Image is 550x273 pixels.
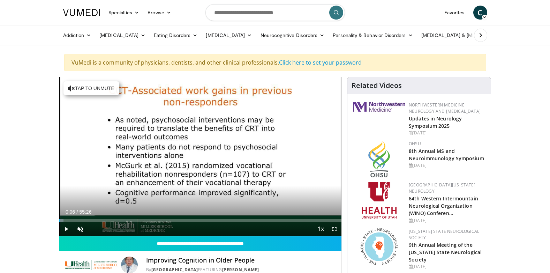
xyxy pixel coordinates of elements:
[368,141,390,177] img: da959c7f-65a6-4fcf-a939-c8c702e0a770.png.150x105_q85_autocrop_double_scale_upscale_version-0.2.png
[409,182,475,194] a: [GEOGRAPHIC_DATA][US_STATE] Neurology
[146,267,336,273] div: By FEATURING
[440,6,469,20] a: Favorites
[409,264,485,270] div: [DATE]
[409,242,482,263] a: 9th Annual Meeting of the [US_STATE] State Neurological Society
[409,162,485,169] div: [DATE]
[202,28,256,42] a: [MEDICAL_DATA]
[59,77,342,236] video-js: Video Player
[143,6,175,20] a: Browse
[63,81,119,95] button: Tap to unmute
[409,115,462,129] a: Updates in Neurology Symposium 2025
[353,102,405,112] img: 2a462fb6-9365-492a-ac79-3166a6f924d8.png.150x105_q85_autocrop_double_scale_upscale_version-0.2.jpg
[256,28,329,42] a: Neurocognitive Disorders
[352,81,402,90] h4: Related Videos
[327,222,341,236] button: Fullscreen
[66,209,75,215] span: 0:06
[59,28,96,42] a: Addiction
[409,102,481,114] a: Northwestern Medicine Neurology and [MEDICAL_DATA]
[95,28,150,42] a: [MEDICAL_DATA]
[329,28,417,42] a: Personality & Behavior Disorders
[417,28,517,42] a: [MEDICAL_DATA] & [MEDICAL_DATA]
[362,182,397,219] img: f6362829-b0a3-407d-a044-59546adfd345.png.150x105_q85_autocrop_double_scale_upscale_version-0.2.png
[59,222,73,236] button: Play
[150,28,202,42] a: Eating Disorders
[205,4,345,21] input: Search topics, interventions
[73,222,87,236] button: Unmute
[409,228,479,241] a: [US_STATE] State Neurological Society
[63,9,100,16] img: VuMedi Logo
[279,59,362,66] a: Click here to set your password
[77,209,78,215] span: /
[64,54,486,71] div: VuMedi is a community of physicians, dentists, and other clinical professionals.
[409,141,421,147] a: OHSU
[409,217,485,224] div: [DATE]
[314,222,327,236] button: Playback Rate
[146,257,336,264] h4: Improving Cognition in Older People
[409,195,478,216] a: 64th Western Intermountain Neurological Organization (WINO) Conferen…
[473,6,487,20] a: C
[409,148,484,162] a: 8th Annual MS and Neuroimmunology Symposium
[104,6,144,20] a: Specialties
[361,228,398,265] img: 71a8b48c-8850-4916-bbdd-e2f3ccf11ef9.png.150x105_q85_autocrop_double_scale_upscale_version-0.2.png
[151,267,198,273] a: [GEOGRAPHIC_DATA]
[409,130,485,136] div: [DATE]
[59,219,342,222] div: Progress Bar
[222,267,259,273] a: [PERSON_NAME]
[79,209,91,215] span: 55:26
